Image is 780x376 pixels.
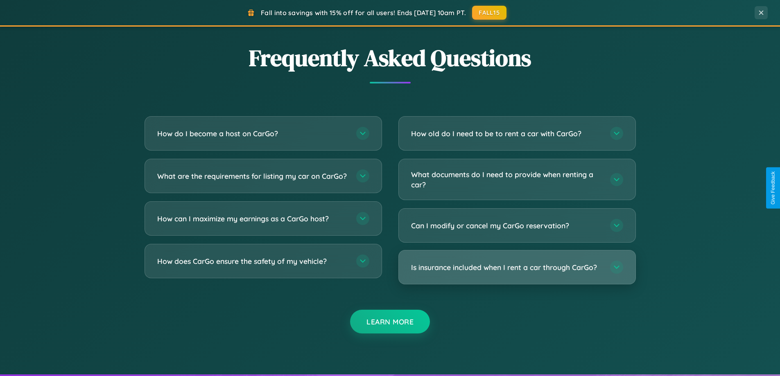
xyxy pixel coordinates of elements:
h3: How can I maximize my earnings as a CarGo host? [157,214,348,224]
h3: Can I modify or cancel my CarGo reservation? [411,221,602,231]
div: Give Feedback [770,171,776,205]
button: FALL15 [472,6,506,20]
span: Fall into savings with 15% off for all users! Ends [DATE] 10am PT. [261,9,466,17]
h2: Frequently Asked Questions [145,42,636,74]
button: Learn More [350,310,430,333]
h3: What documents do I need to provide when renting a car? [411,169,602,189]
h3: How does CarGo ensure the safety of my vehicle? [157,256,348,266]
h3: How old do I need to be to rent a car with CarGo? [411,128,602,139]
h3: How do I become a host on CarGo? [157,128,348,139]
h3: What are the requirements for listing my car on CarGo? [157,171,348,181]
h3: Is insurance included when I rent a car through CarGo? [411,262,602,272]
